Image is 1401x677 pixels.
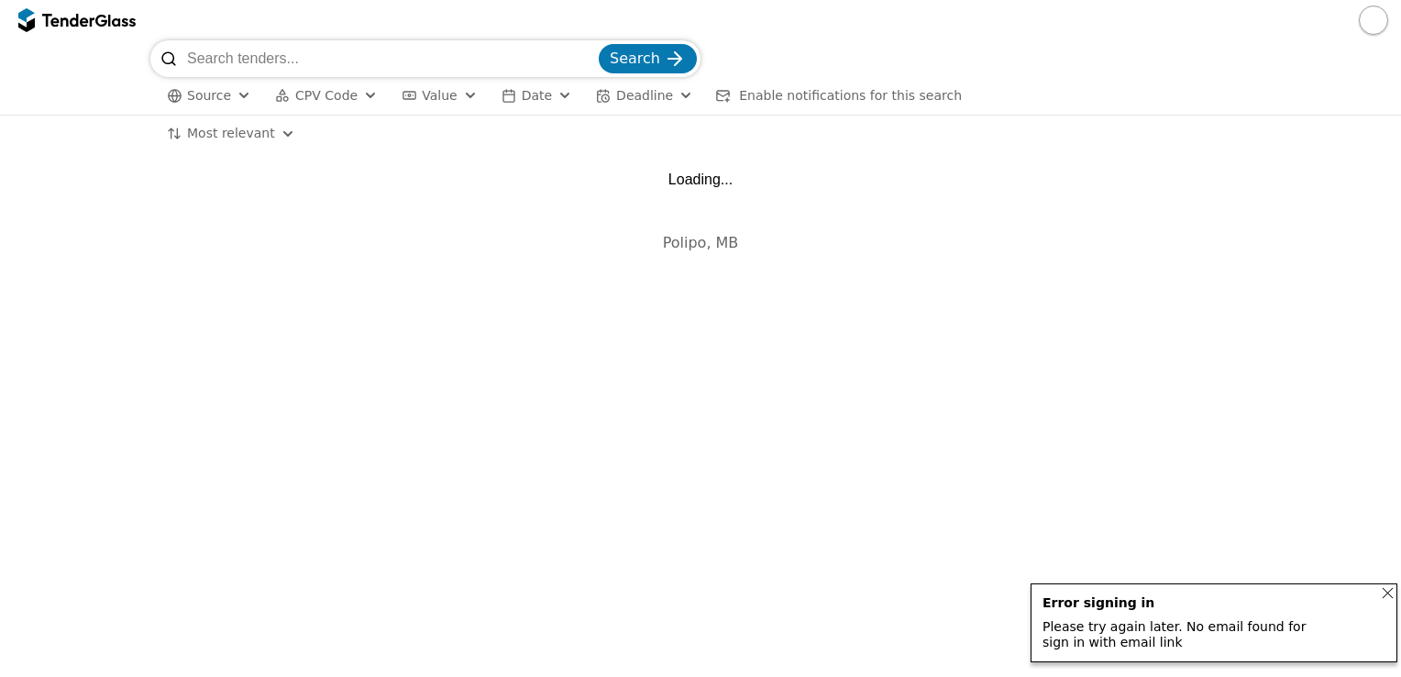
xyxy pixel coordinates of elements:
button: Enable notifications for this search [710,84,967,107]
button: Date [494,84,579,107]
div: Please try again later. No email found for sign in with email link [1042,619,1318,650]
button: Deadline [589,84,700,107]
span: CPV Code [295,88,358,103]
button: Value [394,84,484,107]
span: Date [522,88,552,103]
span: Value [422,88,457,103]
button: Source [160,84,259,107]
span: Enable notifications for this search [739,88,962,103]
button: Search [599,44,697,73]
button: CPV Code [268,84,385,107]
div: Loading... [668,171,733,188]
span: Search [610,50,660,67]
span: Polipo, MB [663,234,739,251]
input: Search tenders... [187,40,595,77]
span: Deadline [616,88,673,103]
span: Source [187,88,231,103]
div: Error signing in [1042,595,1318,611]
